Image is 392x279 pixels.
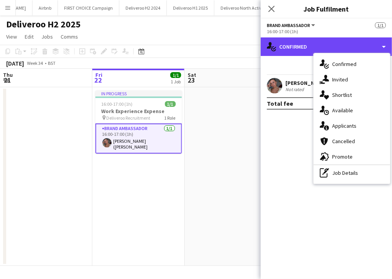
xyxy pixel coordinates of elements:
span: Thu [3,71,13,78]
div: Shortlist [314,87,390,103]
div: [DATE] [6,59,24,67]
h3: Job Fulfilment [261,4,392,14]
a: View [3,32,20,42]
span: 1/1 [375,22,386,28]
span: Fri [95,71,102,78]
button: Brand Ambassador [267,22,316,28]
span: Week 34 [25,60,45,66]
div: [PERSON_NAME] ([PERSON_NAME] [285,79,370,86]
a: Edit [22,32,37,42]
div: 16:00-17:00 (1h) [267,29,386,34]
h1: Deliveroo H2 2025 [6,19,81,30]
button: Deliveroo North Activity - DEL134 [214,0,291,15]
div: Total fee [267,100,293,107]
span: Sat [188,71,196,78]
span: 16:00-17:00 (1h) [102,101,133,107]
div: In progress [95,90,182,96]
a: Comms [58,32,81,42]
div: Confirmed [261,37,392,56]
span: Jobs [41,33,53,40]
span: 21 [2,76,13,85]
span: View [6,33,17,40]
span: 22 [94,76,102,85]
div: BST [48,60,56,66]
span: Brand Ambassador [267,22,310,28]
button: FIRST CHOICE Campaign [58,0,119,15]
span: 1 Role [165,115,176,121]
button: Deliveroo H2 2024 [119,0,167,15]
a: Jobs [38,32,56,42]
div: Not rated [285,86,305,92]
div: Cancelled [314,134,390,149]
div: Job Details [314,165,390,181]
div: Applicants [314,118,390,134]
span: Comms [61,33,78,40]
span: Deliveroo Recruitment [107,115,151,121]
h3: Work Experience Expense [95,108,182,115]
span: Edit [25,33,34,40]
button: Deliveroo H1 2025 [167,0,214,15]
app-card-role: Brand Ambassador1/116:00-17:00 (1h)[PERSON_NAME] ([PERSON_NAME] [95,123,182,154]
button: Airbnb [32,0,58,15]
span: 1/1 [170,72,181,78]
div: Confirmed [314,56,390,72]
app-job-card: In progress16:00-17:00 (1h)1/1Work Experience Expense Deliveroo Recruitment1 RoleBrand Ambassador... [95,90,182,154]
div: Invited [314,72,390,87]
div: 1 Job [171,79,181,85]
span: 1/1 [165,101,176,107]
span: 23 [187,76,196,85]
div: Promote [314,149,390,164]
div: Available [314,103,390,118]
